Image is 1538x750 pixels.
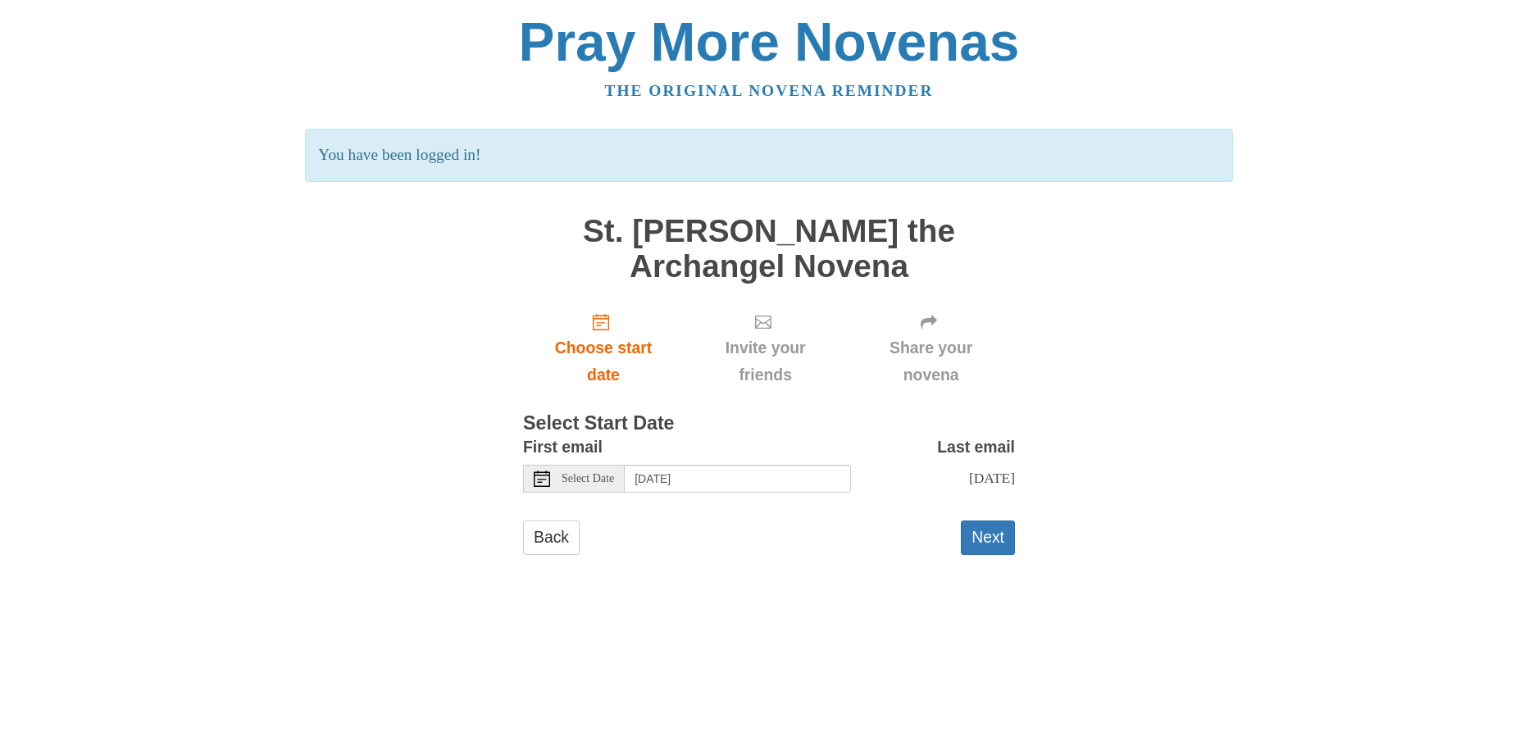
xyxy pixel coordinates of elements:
[539,334,667,389] span: Choose start date
[847,300,1015,398] div: Click "Next" to confirm your start date first.
[700,334,830,389] span: Invite your friends
[562,473,614,484] span: Select Date
[523,413,1015,434] h3: Select Start Date
[523,214,1015,284] h1: St. [PERSON_NAME] the Archangel Novena
[523,300,684,398] a: Choose start date
[523,520,580,554] a: Back
[305,129,1232,182] p: You have been logged in!
[863,334,999,389] span: Share your novena
[684,300,847,398] div: Click "Next" to confirm your start date first.
[523,434,603,461] label: First email
[519,11,1020,72] a: Pray More Novenas
[937,434,1015,461] label: Last email
[605,82,934,99] a: The original novena reminder
[969,470,1015,486] span: [DATE]
[961,520,1015,554] button: Next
